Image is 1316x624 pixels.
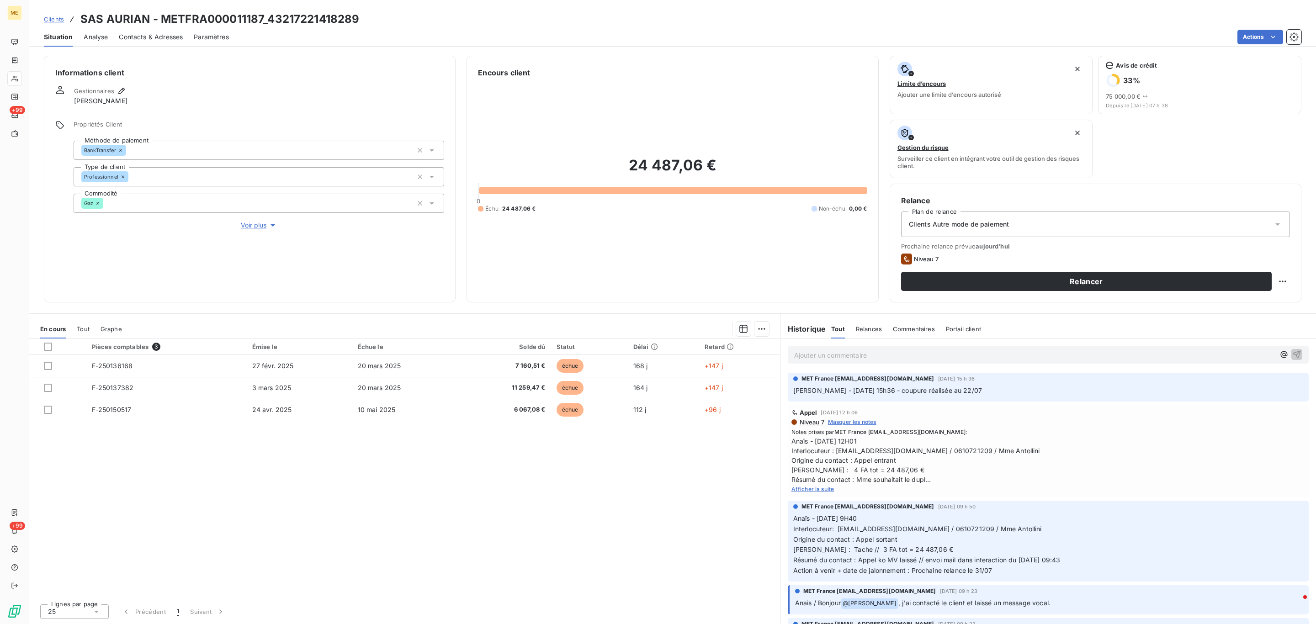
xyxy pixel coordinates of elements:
[856,325,882,333] span: Relances
[821,410,858,415] span: [DATE] 12 h 06
[705,343,775,350] div: Retard
[84,201,93,206] span: Gaz
[557,403,584,417] span: échue
[194,32,229,42] span: Paramètres
[84,32,108,42] span: Analyse
[467,361,545,370] span: 7 160,51 €
[467,343,545,350] div: Solde dû
[793,386,982,394] span: [PERSON_NAME] - [DATE] 15h36 - coupure réalisée au 22/07
[40,325,66,333] span: En cours
[795,599,841,607] span: Anais / Bonjour
[103,199,111,207] input: Ajouter une valeur
[126,146,133,154] input: Ajouter une valeur
[92,343,241,351] div: Pièces comptables
[84,148,116,153] span: BankTransfer
[185,602,231,621] button: Suivant
[1116,62,1157,69] span: Avis de crédit
[502,205,536,213] span: 24 487,06 €
[834,428,966,435] span: MET France [EMAIL_ADDRESS][DOMAIN_NAME]
[358,343,456,350] div: Échue le
[44,15,64,24] a: Clients
[467,383,545,392] span: 11 259,47 €
[92,406,132,413] span: F-250150517
[358,362,401,370] span: 20 mars 2025
[171,602,185,621] button: 1
[358,384,401,391] span: 20 mars 2025
[1123,76,1140,85] h6: 33 %
[890,120,1093,178] button: Gestion du risqueSurveiller ce client en intégrant votre outil de gestion des risques client.
[128,173,136,181] input: Ajouter une valeur
[119,32,183,42] span: Contacts & Adresses
[890,56,1093,114] button: Limite d’encoursAjouter une limite d’encours autorisé
[252,384,292,391] span: 3 mars 2025
[705,384,723,391] span: +147 j
[940,588,978,594] span: [DATE] 09 h 23
[633,384,648,391] span: 164 j
[557,381,584,395] span: échue
[252,362,294,370] span: 27 févr. 2025
[478,67,530,78] h6: Encours client
[841,598,898,609] span: @ [PERSON_NAME]
[74,87,114,95] span: Gestionnaires
[10,106,25,114] span: +99
[819,205,845,213] span: Non-échu
[478,156,867,184] h2: 24 487,06 €
[1237,30,1283,44] button: Actions
[477,197,480,205] span: 0
[7,5,22,20] div: ME
[252,343,347,350] div: Émise le
[467,405,545,414] span: 6 067,08 €
[1285,593,1307,615] iframe: Intercom live chat
[800,409,817,416] span: Appel
[901,272,1272,291] button: Relancer
[557,343,622,350] div: Statut
[241,221,277,230] span: Voir plus
[831,325,845,333] span: Tout
[84,174,118,180] span: Professionnel
[938,504,976,509] span: [DATE] 09 h 50
[914,255,939,263] span: Niveau 7
[252,406,292,413] span: 24 avr. 2025
[897,91,1001,98] span: Ajouter une limite d’encours autorisé
[633,406,647,413] span: 112 j
[55,67,444,78] h6: Informations client
[152,343,160,351] span: 3
[946,325,981,333] span: Portail client
[7,108,21,122] a: +99
[633,343,694,350] div: Délai
[44,16,64,23] span: Clients
[938,376,975,381] span: [DATE] 15 h 36
[1106,103,1294,108] span: Depuis le [DATE] 07 h 38
[799,418,824,426] span: Niveau 7
[793,514,1061,574] span: Anaïs - [DATE] 9H40 Interlocuteur: [EMAIL_ADDRESS][DOMAIN_NAME] / 0610721209 / Mme Antollini Orig...
[791,428,1305,436] span: Notes prises par :
[633,362,648,370] span: 168 j
[74,96,127,106] span: [PERSON_NAME]
[705,406,721,413] span: +96 j
[44,32,73,42] span: Situation
[976,243,1010,250] span: aujourd’hui
[485,205,499,213] span: Échu
[801,375,934,383] span: MET France [EMAIL_ADDRESS][DOMAIN_NAME]
[791,486,834,492] span: Afficher la suite
[893,325,935,333] span: Commentaires
[791,436,1305,484] span: Anaïs - [DATE] 12H01 Interlocuteur : [EMAIL_ADDRESS][DOMAIN_NAME] / 0610721209 / Mme Antollini Or...
[901,195,1290,206] h6: Relance
[74,121,444,133] span: Propriétés Client
[10,522,25,530] span: +99
[897,155,1085,169] span: Surveiller ce client en intégrant votre outil de gestion des risques client.
[801,502,934,511] span: MET France [EMAIL_ADDRESS][DOMAIN_NAME]
[77,325,90,333] span: Tout
[101,325,122,333] span: Graphe
[849,205,867,213] span: 0,00 €
[803,587,936,595] span: MET France [EMAIL_ADDRESS][DOMAIN_NAME]
[7,604,22,619] img: Logo LeanPay
[358,406,396,413] span: 10 mai 2025
[92,384,134,391] span: F-250137382
[898,599,1051,607] span: , j'ai contacté le client et laissé un message vocal.
[74,220,444,230] button: Voir plus
[116,602,171,621] button: Précédent
[48,607,56,616] span: 25
[705,362,723,370] span: +147 j
[828,418,876,426] span: Masquer les notes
